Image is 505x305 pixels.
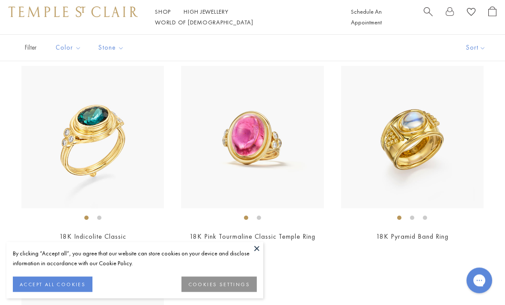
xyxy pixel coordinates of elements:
a: Open Shopping Bag [488,6,496,28]
a: View Wishlist [467,6,475,20]
img: 18K Pyramid Band Ring [341,66,484,209]
iframe: Gorgias live chat messenger [462,265,496,296]
button: Show sort by [447,35,505,61]
button: Color [49,38,88,57]
a: 18K Pink Tourmaline Classic Temple Ring [190,232,315,241]
img: 18K Pink Tourmaline Classic Temple Ring [181,66,324,209]
img: Temple St. Clair [9,6,138,17]
span: Color [51,42,88,53]
span: Stone [94,42,131,53]
a: Schedule An Appointment [351,8,382,26]
a: 18K Indicolite Classic [DEMOGRAPHIC_DATA] Ring [47,232,139,251]
a: 18K Pyramid Band Ring [376,232,449,241]
a: High JewelleryHigh Jewellery [184,8,229,15]
a: Search [424,6,433,28]
button: ACCEPT ALL COOKIES [13,277,92,292]
img: 18K Indicolite Classic Temple Ring [21,66,164,209]
a: World of [DEMOGRAPHIC_DATA]World of [DEMOGRAPHIC_DATA] [155,18,253,26]
button: Stone [92,38,131,57]
button: COOKIES SETTINGS [181,277,257,292]
nav: Main navigation [155,6,332,28]
div: By clicking “Accept all”, you agree that our website can store cookies on your device and disclos... [13,249,257,268]
a: ShopShop [155,8,171,15]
